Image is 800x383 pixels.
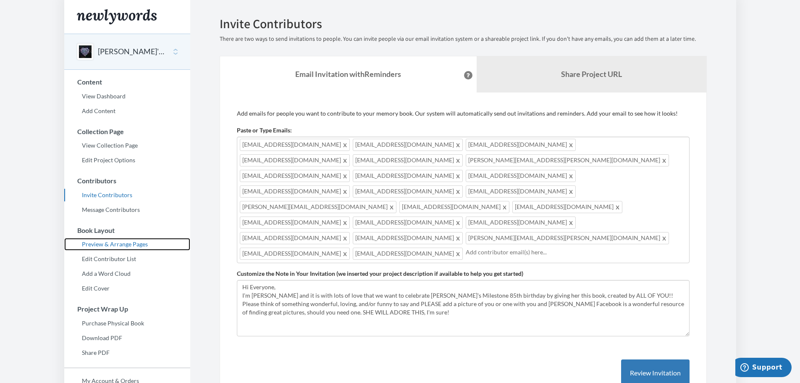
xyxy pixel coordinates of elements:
[64,238,190,251] a: Preview & Arrange Pages
[220,35,707,43] p: There are two ways to send invitations to people. You can invite people via our email invitation ...
[77,9,157,24] img: Newlywords logo
[64,346,190,359] a: Share PDF
[240,154,350,166] span: [EMAIL_ADDRESS][DOMAIN_NAME]
[466,154,669,166] span: [PERSON_NAME][EMAIL_ADDRESS][PERSON_NAME][DOMAIN_NAME]
[466,232,669,244] span: [PERSON_NAME][EMAIL_ADDRESS][PERSON_NAME][DOMAIN_NAME]
[64,317,190,330] a: Purchase Physical Book
[64,203,190,216] a: Message Contributors
[64,154,190,166] a: Edit Project Options
[466,170,576,182] span: [EMAIL_ADDRESS][DOMAIN_NAME]
[240,248,350,260] span: [EMAIL_ADDRESS][DOMAIN_NAME]
[64,282,190,295] a: Edit Cover
[240,232,350,244] span: [EMAIL_ADDRESS][DOMAIN_NAME]
[64,267,190,280] a: Add a Word Cloud
[65,128,190,135] h3: Collection Page
[65,177,190,185] h3: Contributors
[220,17,707,31] h2: Invite Contributors
[65,78,190,86] h3: Content
[353,154,463,166] span: [EMAIL_ADDRESS][DOMAIN_NAME]
[64,90,190,103] a: View Dashboard
[353,232,463,244] span: [EMAIL_ADDRESS][DOMAIN_NAME]
[240,217,350,229] span: [EMAIL_ADDRESS][DOMAIN_NAME]
[561,69,622,79] b: Share Project URL
[240,201,396,213] span: [PERSON_NAME][EMAIL_ADDRESS][DOMAIN_NAME]
[735,358,792,379] iframe: Opens a widget where you can chat to one of our agents
[64,253,190,265] a: Edit Contributor List
[64,332,190,344] a: Download PDF
[512,201,622,213] span: [EMAIL_ADDRESS][DOMAIN_NAME]
[353,185,463,198] span: [EMAIL_ADDRESS][DOMAIN_NAME]
[64,105,190,117] a: Add Content
[466,248,685,257] input: Add contributor email(s) here...
[353,248,463,260] span: [EMAIL_ADDRESS][DOMAIN_NAME]
[64,189,190,201] a: Invite Contributors
[295,69,401,79] strong: Email Invitation with Reminders
[353,139,463,151] span: [EMAIL_ADDRESS][DOMAIN_NAME]
[65,305,190,313] h3: Project Wrap Up
[240,139,350,151] span: [EMAIL_ADDRESS][DOMAIN_NAME]
[466,185,576,198] span: [EMAIL_ADDRESS][DOMAIN_NAME]
[98,46,166,57] button: [PERSON_NAME]'S 85th BIRTHDAY
[64,139,190,152] a: View Collection Page
[237,109,690,118] p: Add emails for people you want to contribute to your memory book. Our system will automatically s...
[237,269,523,278] label: Customize the Note in Your Invitation (we inserted your project description if available to help ...
[353,217,463,229] span: [EMAIL_ADDRESS][DOMAIN_NAME]
[65,227,190,234] h3: Book Layout
[399,201,509,213] span: [EMAIL_ADDRESS][DOMAIN_NAME]
[466,217,576,229] span: [EMAIL_ADDRESS][DOMAIN_NAME]
[466,139,576,151] span: [EMAIL_ADDRESS][DOMAIN_NAME]
[353,170,463,182] span: [EMAIL_ADDRESS][DOMAIN_NAME]
[240,185,350,198] span: [EMAIL_ADDRESS][DOMAIN_NAME]
[237,126,292,135] label: Paste or Type Emails:
[240,170,350,182] span: [EMAIL_ADDRESS][DOMAIN_NAME]
[237,280,690,336] textarea: Hi Everyone, I'm [PERSON_NAME] and it is with lots of love that we want to celebrate [PERSON_NAME...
